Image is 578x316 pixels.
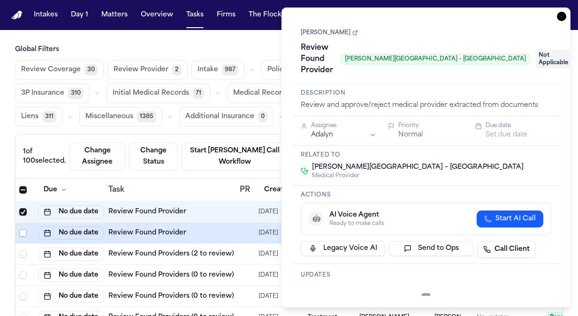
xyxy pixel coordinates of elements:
[301,90,551,97] h3: Description
[30,7,61,23] button: Intakes
[98,7,131,23] button: Matters
[312,214,320,224] span: 🤖
[15,107,62,127] button: Liens311
[185,112,254,121] span: Additional Insurance
[79,107,162,127] button: Miscellaneous1385
[477,241,536,258] a: Call Client
[311,122,377,129] div: Assignee
[172,64,182,75] span: 2
[341,54,530,64] span: [PERSON_NAME][GEOGRAPHIC_DATA] – [GEOGRAPHIC_DATA]
[301,151,551,159] h3: Related to
[233,89,289,98] span: Medical Records
[42,111,56,122] span: 311
[191,60,244,80] button: Intake987
[301,271,551,279] h3: Updates
[486,130,527,140] button: Set due date
[198,65,218,75] span: Intake
[21,65,81,75] span: Review Coverage
[222,64,238,75] span: 987
[301,241,385,256] button: Legacy Voice AI
[301,101,551,110] div: Review and approve/reject medical provider extracted from documents
[183,7,207,23] button: Tasks
[84,64,98,75] span: 30
[301,191,551,199] h3: Actions
[11,11,23,20] a: Home
[106,83,210,103] button: Initial Medical Records71
[11,11,23,20] img: Finch Logo
[267,65,365,75] span: Police Report & Investigation
[477,211,543,227] button: Start AI Call
[137,111,156,122] span: 1385
[15,83,90,103] button: 3P Insurance310
[398,122,464,129] div: Priority
[21,89,64,98] span: 3P Insurance
[137,7,177,23] button: Overview
[182,143,288,171] button: Start [PERSON_NAME] Call Workflow
[398,130,423,140] button: Normal
[297,40,337,78] h1: Review Found Provider
[261,60,391,80] button: Police Report & Investigation353
[213,7,239,23] button: Firms
[389,241,473,256] button: Send to Ops
[23,147,66,166] div: 1 of 100 selected.
[495,214,536,224] span: Start AI Call
[301,29,358,37] a: [PERSON_NAME]
[227,83,316,103] button: Medical Records724
[69,143,125,171] button: Change Assignee
[129,143,178,171] button: Change Status
[329,211,384,220] div: AI Voice Agent
[114,65,168,75] span: Review Provider
[107,60,188,80] button: Review Provider2
[85,112,133,121] span: Miscellaneous
[245,7,285,23] button: The Flock
[312,163,524,172] span: [PERSON_NAME][GEOGRAPHIC_DATA] – [GEOGRAPHIC_DATA]
[486,122,551,129] div: Due date
[536,50,573,68] span: Not Applicable
[113,89,189,98] span: Initial Medical Records
[193,88,204,99] span: 71
[15,60,104,80] button: Review Coverage30
[258,111,267,122] span: 0
[15,45,563,54] h3: Global Filters
[21,112,38,121] span: Liens
[68,88,84,99] span: 310
[312,172,524,180] span: Medical Provider
[329,220,384,227] div: Ready to make calls
[67,7,92,23] button: Day 1
[179,107,274,127] button: Additional Insurance0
